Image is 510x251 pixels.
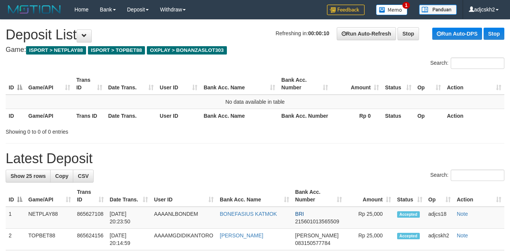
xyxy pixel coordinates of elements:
span: CSV [78,173,89,179]
span: Show 25 rows [11,173,46,179]
span: Copy [55,173,68,179]
h1: Latest Deposit [6,151,504,166]
td: 865624156 [74,229,107,250]
th: Bank Acc. Name [200,109,278,123]
th: Game/API: activate to sort column ascending [25,73,73,95]
label: Search: [430,58,504,69]
th: ID [6,109,25,123]
h1: Deposit List [6,27,504,42]
th: Date Trans.: activate to sort column ascending [105,73,157,95]
span: Copy 215601013565509 to clipboard [295,218,339,224]
a: CSV [73,170,94,182]
th: Date Trans. [105,109,157,123]
th: Action: activate to sort column ascending [454,185,504,207]
span: Copy 083150577784 to clipboard [295,240,330,246]
span: ISPORT > TOPBET88 [88,46,145,55]
a: Stop [484,28,504,40]
th: Date Trans.: activate to sort column ascending [107,185,151,207]
input: Search: [451,170,504,181]
th: Bank Acc. Name: activate to sort column ascending [200,73,278,95]
td: AAAAMGDIDIKANTORO [151,229,217,250]
td: AAAANLBONDEM [151,207,217,229]
th: Op [414,109,444,123]
input: Search: [451,58,504,69]
span: Refreshing in: [276,30,329,36]
span: OXPLAY > BONANZASLOT303 [147,46,227,55]
th: ID: activate to sort column descending [6,185,25,207]
th: Game/API [25,109,73,123]
td: 2 [6,229,25,250]
a: BONEFASIUS KATMOK [220,211,277,217]
span: [PERSON_NAME] [295,232,339,239]
a: Show 25 rows [6,170,51,182]
th: Action: activate to sort column ascending [444,73,504,95]
img: Button%20Memo.svg [376,5,408,15]
th: Bank Acc. Name: activate to sort column ascending [217,185,292,207]
th: Amount: activate to sort column ascending [331,73,382,95]
td: 1 [6,207,25,229]
span: BRI [295,211,304,217]
img: Feedback.jpg [327,5,365,15]
td: adjcskh2 [425,229,454,250]
td: [DATE] 20:23:50 [107,207,151,229]
th: User ID: activate to sort column ascending [151,185,217,207]
h4: Game: [6,46,504,54]
th: Op: activate to sort column ascending [425,185,454,207]
th: Trans ID [73,109,105,123]
th: Status: activate to sort column ascending [394,185,425,207]
td: No data available in table [6,95,504,109]
th: Rp 0 [331,109,382,123]
div: Showing 0 to 0 of 0 entries [6,125,207,136]
img: MOTION_logo.png [6,4,63,15]
a: Run Auto-Refresh [337,27,396,40]
td: NETPLAY88 [25,207,74,229]
a: [PERSON_NAME] [220,232,263,239]
td: TOPBET88 [25,229,74,250]
span: 1 [402,2,410,9]
th: Status: activate to sort column ascending [382,73,414,95]
th: Amount: activate to sort column ascending [345,185,394,207]
td: [DATE] 20:14:59 [107,229,151,250]
td: Rp 25,000 [345,229,394,250]
th: Trans ID: activate to sort column ascending [73,73,105,95]
a: Note [457,232,468,239]
th: Trans ID: activate to sort column ascending [74,185,107,207]
th: ID: activate to sort column descending [6,73,25,95]
th: Game/API: activate to sort column ascending [25,185,74,207]
th: Action [444,109,504,123]
a: Note [457,211,468,217]
strong: 00:00:10 [308,30,329,36]
span: Accepted [397,233,420,239]
span: ISPORT > NETPLAY88 [26,46,86,55]
th: User ID: activate to sort column ascending [157,73,200,95]
th: Op: activate to sort column ascending [414,73,444,95]
a: Stop [398,27,419,40]
a: Run Auto-DPS [432,28,482,40]
label: Search: [430,170,504,181]
th: Bank Acc. Number: activate to sort column ascending [278,73,331,95]
th: Bank Acc. Number: activate to sort column ascending [292,185,345,207]
th: Status [382,109,414,123]
td: Rp 25,000 [345,207,394,229]
td: 865627108 [74,207,107,229]
img: panduan.png [419,5,457,15]
a: Copy [50,170,73,182]
th: User ID [157,109,200,123]
span: Accepted [397,211,420,218]
td: adjcs18 [425,207,454,229]
th: Bank Acc. Number [278,109,331,123]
